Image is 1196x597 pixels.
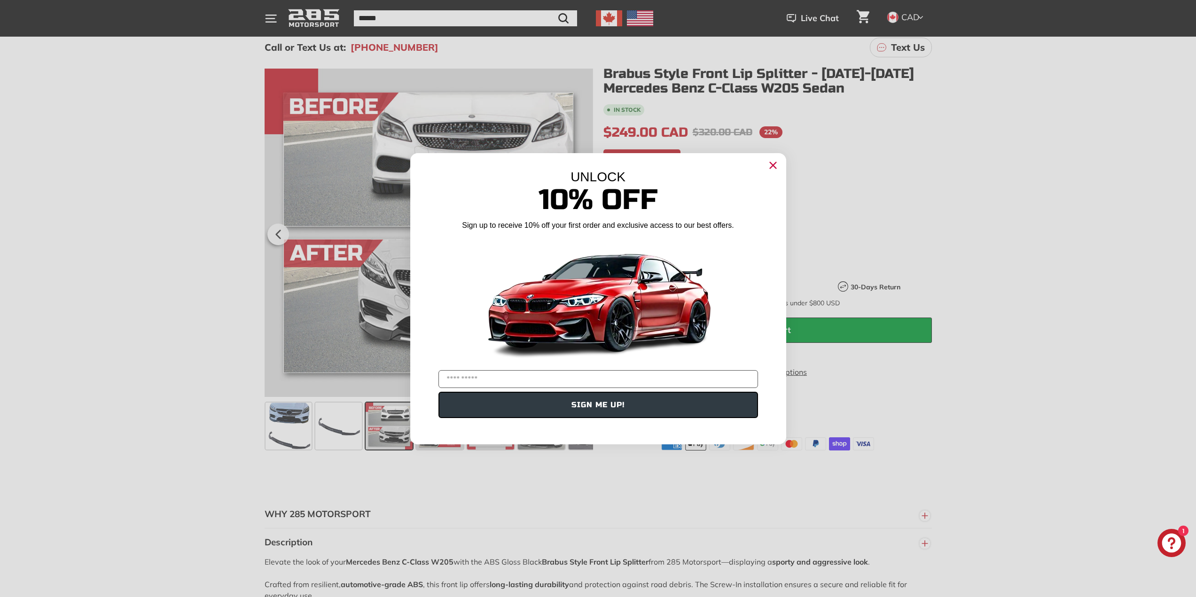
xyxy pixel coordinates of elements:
[766,158,781,173] button: Close dialog
[438,392,758,418] button: SIGN ME UP!
[539,183,658,217] span: 10% Off
[1155,529,1188,559] inbox-online-store-chat: Shopify online store chat
[571,170,625,184] span: UNLOCK
[438,370,758,388] input: YOUR EMAIL
[481,234,716,366] img: Banner showing BMW 4 Series Body kit
[462,221,734,229] span: Sign up to receive 10% off your first order and exclusive access to our best offers.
